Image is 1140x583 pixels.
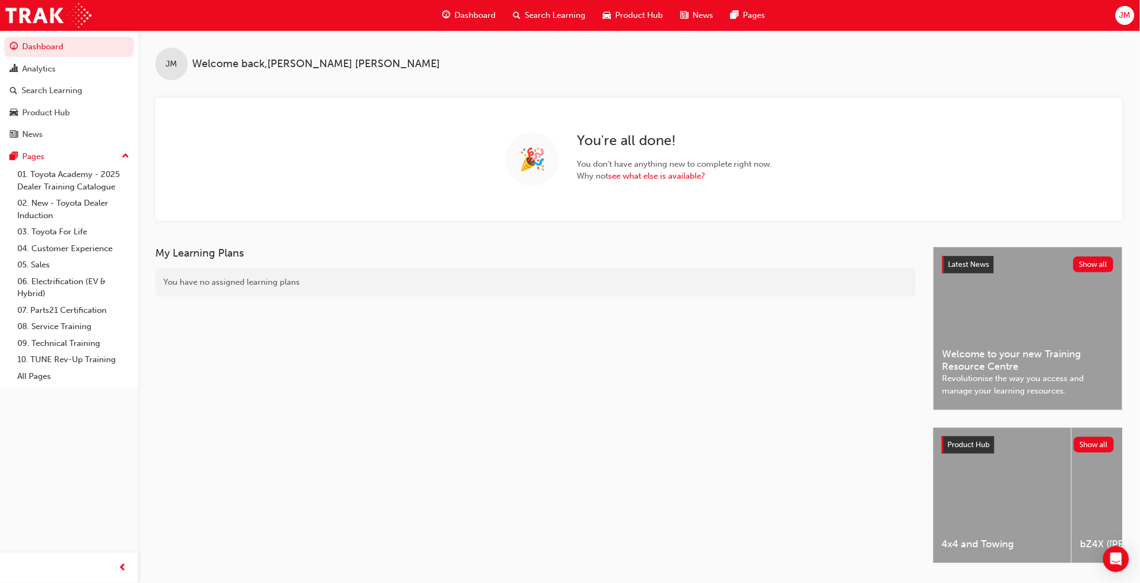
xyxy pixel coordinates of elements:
[577,170,773,182] span: Why not
[10,42,18,52] span: guage-icon
[1073,257,1114,272] button: Show all
[22,150,44,163] div: Pages
[10,64,18,74] span: chart-icon
[454,9,496,22] span: Dashboard
[13,240,134,257] a: 04. Customer Experience
[4,125,134,145] a: News
[119,561,127,575] span: prev-icon
[4,147,134,167] button: Pages
[13,318,134,335] a: 08. Service Training
[722,4,774,27] a: pages-iconPages
[192,58,440,70] span: Welcome back , [PERSON_NAME] [PERSON_NAME]
[743,9,765,22] span: Pages
[504,4,594,27] a: search-iconSearch Learning
[22,84,82,97] div: Search Learning
[166,58,177,70] span: JM
[943,256,1113,273] a: Latest NewsShow all
[948,440,990,449] span: Product Hub
[13,257,134,273] a: 05. Sales
[22,63,56,75] div: Analytics
[22,107,70,119] div: Product Hub
[13,195,134,224] a: 02. New - Toyota Dealer Induction
[680,9,688,22] span: news-icon
[5,3,91,28] img: Trak
[13,224,134,240] a: 03. Toyota For Life
[608,171,705,181] a: see what else is available?
[4,37,134,57] a: Dashboard
[10,130,18,140] span: news-icon
[519,153,546,166] span: 🎉
[433,4,504,27] a: guage-iconDashboard
[1103,546,1129,572] div: Open Intercom Messenger
[4,59,134,79] a: Analytics
[942,436,1114,454] a: Product HubShow all
[155,268,916,297] div: You have no assigned learning plans
[13,166,134,195] a: 01. Toyota Academy - 2025 Dealer Training Catalogue
[942,538,1063,551] span: 4x4 and Towing
[4,35,134,147] button: DashboardAnalyticsSearch LearningProduct HubNews
[943,372,1113,397] span: Revolutionise the way you access and manage your learning resources.
[10,86,17,96] span: search-icon
[122,149,129,163] span: up-icon
[442,9,450,22] span: guage-icon
[13,273,134,302] a: 06. Electrification (EV & Hybrid)
[603,9,611,22] span: car-icon
[13,368,134,385] a: All Pages
[13,335,134,352] a: 09. Technical Training
[22,128,43,141] div: News
[943,348,1113,372] span: Welcome to your new Training Resource Centre
[10,108,18,118] span: car-icon
[513,9,520,22] span: search-icon
[525,9,585,22] span: Search Learning
[693,9,713,22] span: News
[615,9,663,22] span: Product Hub
[155,247,916,259] h3: My Learning Plans
[13,302,134,319] a: 07. Parts21 Certification
[933,247,1123,410] a: Latest NewsShow allWelcome to your new Training Resource CentreRevolutionise the way you access a...
[577,132,773,149] h2: You ' re all done!
[13,351,134,368] a: 10. TUNE Rev-Up Training
[933,428,1071,563] a: 4x4 and Towing
[577,158,773,171] span: You don ' t have anything new to complete right now.
[1116,6,1135,25] button: JM
[594,4,671,27] a: car-iconProduct Hub
[1074,437,1115,453] button: Show all
[10,152,18,162] span: pages-icon
[4,81,134,101] a: Search Learning
[671,4,722,27] a: news-iconNews
[730,9,739,22] span: pages-icon
[948,260,990,269] span: Latest News
[1119,9,1131,22] span: JM
[4,103,134,123] a: Product Hub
